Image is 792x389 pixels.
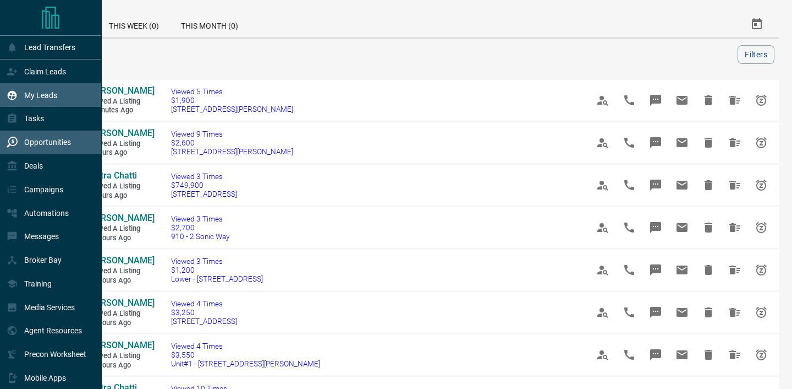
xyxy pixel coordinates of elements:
span: Message [642,172,669,198]
span: Snooze [748,87,774,114]
span: $749,900 [171,181,237,190]
span: Hide [695,299,722,326]
span: Hide [695,129,722,156]
a: Viewed 3 Times$2,700910 - 2 Sonic Way [171,214,229,241]
span: 2 minutes ago [88,106,154,115]
span: View Profile [590,129,616,156]
span: [PERSON_NAME] [88,213,155,223]
span: Viewed a Listing [88,139,154,149]
a: Viewed 9 Times$2,600[STREET_ADDRESS][PERSON_NAME] [171,129,293,156]
a: [PERSON_NAME] [88,128,154,139]
span: 12 hours ago [88,361,154,370]
span: Call [616,172,642,198]
a: [PERSON_NAME] [88,340,154,352]
span: View Profile [590,87,616,114]
span: Unit#1 - [STREET_ADDRESS][PERSON_NAME] [171,359,320,368]
span: 910 - 2 Sonic Way [171,232,229,241]
span: [PERSON_NAME] [88,298,155,308]
span: [STREET_ADDRESS] [171,317,237,326]
span: Viewed 4 Times [171,299,237,308]
span: $2,700 [171,223,229,232]
span: Snooze [748,257,774,283]
span: Viewed 5 Times [171,87,293,96]
span: Email [669,172,695,198]
a: Viewed 5 Times$1,900[STREET_ADDRESS][PERSON_NAME] [171,87,293,114]
span: Hide [695,214,722,241]
span: Hide All from Lucas Dev [722,342,748,368]
span: Viewed 3 Times [171,172,237,181]
span: Hide All from Lucas Dev [722,299,748,326]
span: Viewed a Listing [88,309,154,318]
span: Hide [695,342,722,368]
span: Email [669,129,695,156]
span: Message [642,129,669,156]
span: $3,250 [171,308,237,317]
span: [PERSON_NAME] [88,85,155,96]
span: 12 hours ago [88,318,154,328]
button: Filters [738,45,774,64]
span: [PERSON_NAME] [88,340,155,350]
span: Hide [695,87,722,114]
span: View Profile [590,214,616,241]
span: [PERSON_NAME] [88,255,155,266]
span: Message [642,257,669,283]
span: Viewed a Listing [88,182,154,191]
div: This Month (0) [170,11,249,37]
span: Email [669,342,695,368]
span: Snooze [748,299,774,326]
span: Email [669,214,695,241]
span: Hide All from Daniela Magtalas [722,129,748,156]
a: Viewed 3 Times$1,200Lower - [STREET_ADDRESS] [171,257,263,283]
a: [PERSON_NAME] [88,255,154,267]
span: [PERSON_NAME] [88,128,155,138]
span: Snooze [748,129,774,156]
span: $2,600 [171,138,293,147]
span: View Profile [590,172,616,198]
span: Snooze [748,172,774,198]
a: Viewed 4 Times$3,250[STREET_ADDRESS] [171,299,237,326]
span: Snooze [748,342,774,368]
span: View Profile [590,299,616,326]
span: Message [642,87,669,114]
span: [STREET_ADDRESS] [171,190,237,198]
span: Call [616,342,642,368]
span: Hide All from Adyta Na [722,87,748,114]
span: Call [616,129,642,156]
span: Email [669,257,695,283]
a: [PERSON_NAME] [88,298,154,309]
span: Viewed 3 Times [171,214,229,223]
span: $1,200 [171,266,263,274]
span: Viewed a Listing [88,97,154,106]
span: Hide [695,257,722,283]
span: Viewed a Listing [88,267,154,276]
span: Snooze [748,214,774,241]
div: This Week (0) [98,11,170,37]
span: Call [616,214,642,241]
span: Message [642,299,669,326]
span: Viewed 4 Times [171,342,320,350]
span: Lower - [STREET_ADDRESS] [171,274,263,283]
span: Email [669,299,695,326]
span: Chitra Chatti [88,170,137,181]
span: View Profile [590,342,616,368]
span: 3 hours ago [88,148,154,158]
span: $3,550 [171,350,320,359]
span: Call [616,299,642,326]
span: [STREET_ADDRESS][PERSON_NAME] [171,147,293,156]
a: [PERSON_NAME] [88,213,154,224]
span: Message [642,214,669,241]
span: Viewed 9 Times [171,129,293,138]
span: 11 hours ago [88,276,154,285]
span: $1,900 [171,96,293,105]
a: [PERSON_NAME] [88,85,154,97]
a: Chitra Chatti [88,170,154,182]
span: Call [616,87,642,114]
span: Viewed a Listing [88,224,154,234]
span: Message [642,342,669,368]
span: Viewed 3 Times [171,257,263,266]
span: Viewed a Listing [88,352,154,361]
span: Email [669,87,695,114]
span: Hide All from Jahida Rasoli [722,214,748,241]
a: Viewed 3 Times$749,900[STREET_ADDRESS] [171,172,237,198]
span: View Profile [590,257,616,283]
